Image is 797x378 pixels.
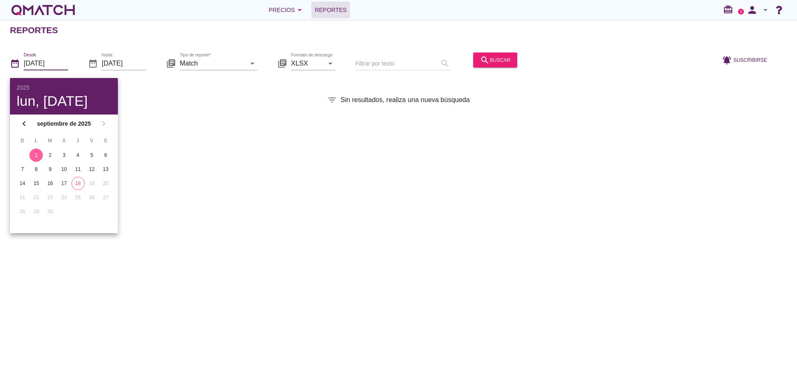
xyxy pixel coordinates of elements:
th: X [57,134,70,148]
i: search [480,55,490,65]
button: Suscribirse [715,52,774,67]
i: library_books [277,58,287,68]
a: white-qmatch-logo [10,2,76,18]
div: 11 [71,166,85,173]
input: Formato de descarga [291,56,324,70]
th: M [44,134,56,148]
i: person [744,4,760,16]
div: 1 [29,151,43,159]
button: 2 [44,149,57,162]
i: redeem [723,5,736,15]
i: arrow_drop_down [760,5,770,15]
div: 8 [29,166,43,173]
th: V [85,134,98,148]
button: 5 [85,149,98,162]
button: buscar [473,52,517,67]
button: 9 [44,163,57,176]
div: 2 [44,151,57,159]
button: 13 [99,163,112,176]
button: 6 [99,149,112,162]
span: Suscribirse [733,56,767,63]
a: 2 [738,9,744,15]
span: Reportes [315,5,347,15]
div: 9 [44,166,57,173]
button: 3 [57,149,71,162]
div: 10 [57,166,71,173]
i: date_range [10,58,20,68]
div: 3 [57,151,71,159]
button: 18 [71,177,85,190]
i: arrow_drop_down [325,58,335,68]
button: 4 [71,149,85,162]
div: 12 [85,166,98,173]
button: Precios [262,2,311,18]
div: 18 [72,180,84,187]
i: filter_list [327,95,337,105]
i: library_books [166,58,176,68]
th: S [99,134,112,148]
div: 14 [16,180,29,187]
button: 8 [29,163,43,176]
a: Reportes [311,2,350,18]
th: J [71,134,84,148]
div: 17 [57,180,71,187]
th: L [29,134,42,148]
input: Desde [24,56,68,70]
button: 14 [16,177,29,190]
button: 1 [29,149,43,162]
div: 4 [71,151,85,159]
div: 5 [85,151,98,159]
i: chevron_left [19,119,29,129]
th: D [16,134,29,148]
div: 13 [99,166,112,173]
div: 2025 [17,85,111,90]
div: lun, [DATE] [17,94,111,108]
button: 10 [57,163,71,176]
div: 15 [29,180,43,187]
div: Precios [269,5,305,15]
div: 6 [99,151,112,159]
i: arrow_drop_down [247,58,257,68]
button: 7 [16,163,29,176]
button: septiembre de 2025 [34,117,94,131]
button: 11 [71,163,85,176]
div: 7 [16,166,29,173]
h2: Reportes [10,24,58,37]
button: 17 [57,177,71,190]
button: 12 [85,163,98,176]
i: date_range [88,58,98,68]
text: 2 [740,10,742,13]
button: 16 [44,177,57,190]
div: buscar [480,55,511,65]
button: 15 [29,177,43,190]
i: notifications_active [722,55,733,65]
span: Sin resultados, realiza una nueva búsqueda [340,95,469,105]
i: arrow_drop_down [295,5,305,15]
input: hasta [102,56,146,70]
div: 16 [44,180,57,187]
input: Tipo de reporte* [180,56,246,70]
